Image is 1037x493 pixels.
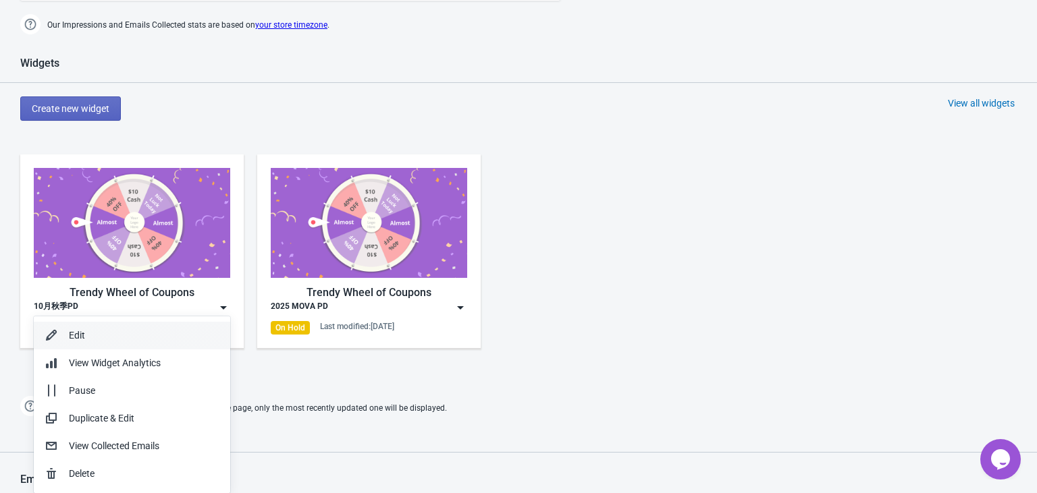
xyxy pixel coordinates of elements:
img: dropdown.png [454,301,467,314]
button: Edit [34,322,230,349]
div: Edit [69,328,219,343]
div: View all widgets [948,96,1015,110]
img: help.png [20,14,41,34]
span: If two Widgets are enabled and targeting the same page, only the most recently updated one will b... [47,397,447,419]
img: trendy_game.png [34,168,230,278]
div: Trendy Wheel of Coupons [34,285,230,301]
div: Duplicate & Edit [69,411,219,426]
button: Delete [34,460,230,488]
div: Last modified: [DATE] [320,321,394,332]
span: Create new widget [32,103,109,114]
div: View Collected Emails [69,439,219,453]
button: View Collected Emails [34,432,230,460]
div: Delete [69,467,219,481]
img: help.png [20,396,41,416]
div: On Hold [271,321,310,335]
img: trendy_game.png [271,168,467,278]
span: View Widget Analytics [69,357,161,368]
button: Duplicate & Edit [34,405,230,432]
a: your store timezone [255,20,327,30]
button: Create new widget [20,96,121,121]
iframe: chat widget [980,439,1023,480]
button: View Widget Analytics [34,349,230,377]
img: dropdown.png [217,301,230,314]
div: 10月秋季PD [34,301,78,314]
div: 2025 MOVA PD [271,301,328,314]
div: Trendy Wheel of Coupons [271,285,467,301]
span: Our Impressions and Emails Collected stats are based on . [47,14,329,36]
div: Pause [69,384,219,398]
button: Pause [34,377,230,405]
